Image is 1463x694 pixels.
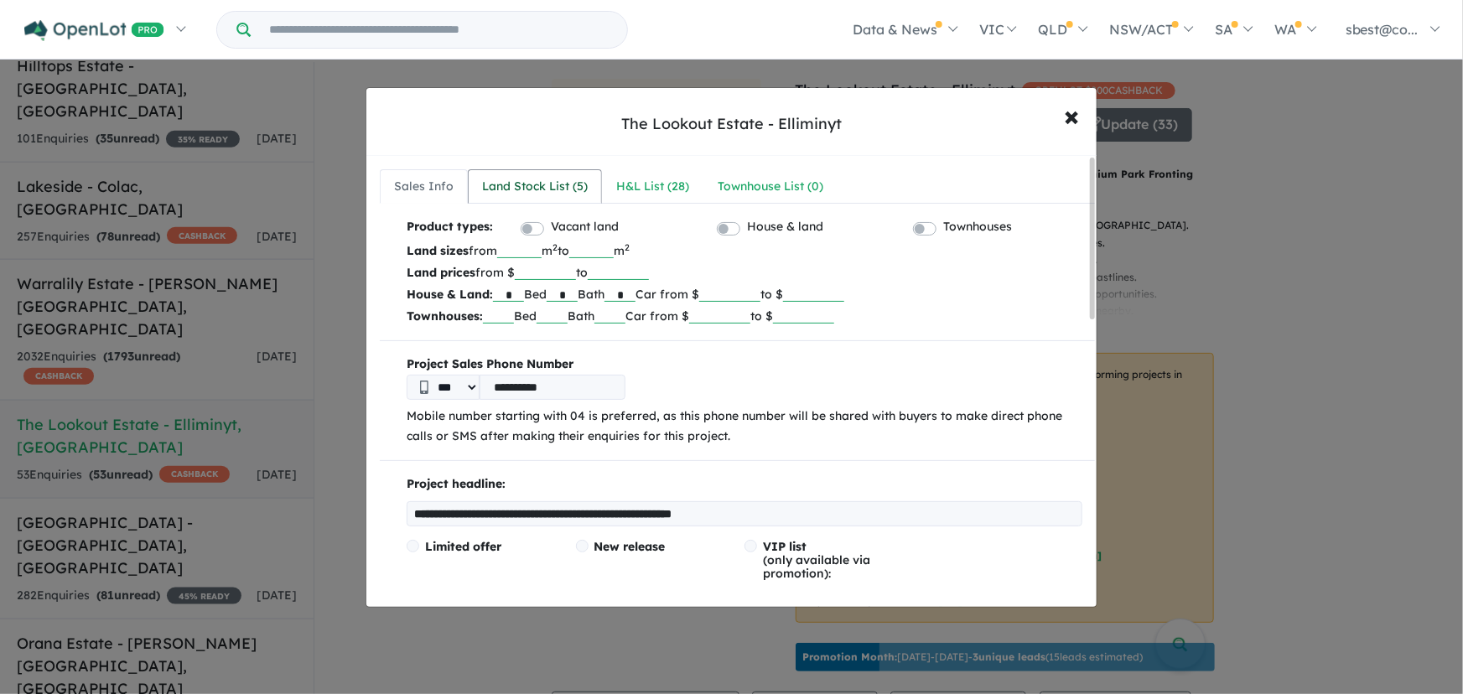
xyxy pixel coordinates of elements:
p: Bed Bath Car from $ to $ [407,283,1082,305]
b: Land sizes [407,243,469,258]
span: New release [594,539,666,554]
label: Vacant land [551,217,619,237]
p: Mobile number starting with 04 is preferred, as this phone number will be shared with buyers to m... [407,407,1082,447]
div: Sales Info [394,177,454,197]
div: H&L List ( 28 ) [616,177,689,197]
label: Townhouses [943,217,1012,237]
sup: 2 [553,241,558,253]
span: VIP list [763,539,807,554]
p: Project headline: [407,474,1082,495]
b: Land prices [407,265,475,280]
p: Bed Bath Car from $ to $ [407,305,1082,327]
span: Limited offer [425,539,501,554]
span: (only available via promotion): [763,539,870,581]
div: Townhouse List ( 0 ) [718,177,823,197]
b: House & Land: [407,287,493,302]
b: Project Sales Phone Number [407,355,1082,375]
img: Phone icon [420,381,428,394]
input: Try estate name, suburb, builder or developer [254,12,624,48]
sup: 2 [625,241,630,253]
span: sbest@co... [1346,21,1419,38]
p: from $ to [407,262,1082,283]
p: from m to m [407,240,1082,262]
div: The Lookout Estate - Elliminyt [621,113,842,135]
label: House & land [747,217,823,237]
img: Openlot PRO Logo White [24,20,164,41]
b: Townhouses: [407,308,483,324]
div: Land Stock List ( 5 ) [482,177,588,197]
b: Product types: [407,217,493,240]
span: × [1065,97,1080,133]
